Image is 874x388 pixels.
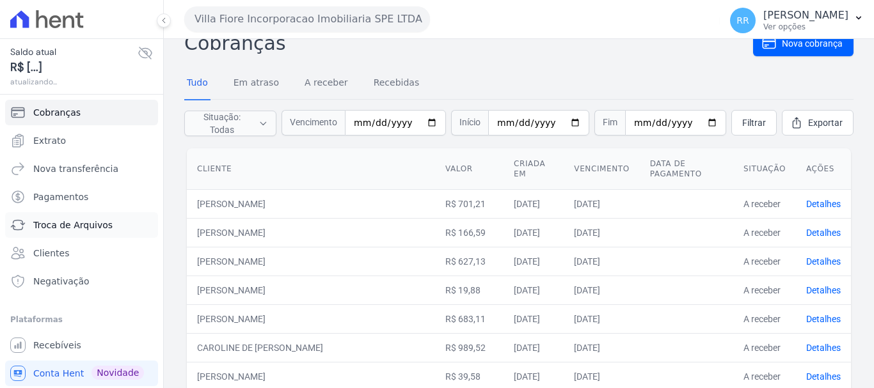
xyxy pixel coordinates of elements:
td: A receber [733,247,796,275]
th: Situação [733,148,796,190]
td: [DATE] [504,218,564,247]
span: Recebíveis [33,339,81,352]
a: Troca de Arquivos [5,212,158,238]
a: Detalhes [806,256,841,267]
td: [DATE] [504,275,564,304]
button: Villa Fiore Incorporacao Imobiliaria SPE LTDA [184,6,430,32]
td: [DATE] [504,333,564,362]
span: Vencimento [282,110,345,136]
th: Vencimento [564,148,639,190]
span: RR [736,16,749,25]
span: R$ [...] [10,59,138,76]
td: [PERSON_NAME] [187,304,435,333]
button: RR [PERSON_NAME] Ver opções [720,3,874,38]
span: Cobranças [33,106,81,119]
a: Detalhes [806,343,841,353]
td: A receber [733,304,796,333]
a: Nova transferência [5,156,158,182]
a: Recebíveis [5,332,158,358]
span: Conta Hent [33,367,84,380]
a: Filtrar [731,110,777,136]
a: Exportar [782,110,854,136]
span: Pagamentos [33,190,88,203]
td: R$ 701,21 [435,189,504,218]
th: Cliente [187,148,435,190]
td: [DATE] [564,189,639,218]
div: Plataformas [10,312,153,327]
span: Situação: Todas [193,111,251,136]
p: Ver opções [763,22,848,32]
p: [PERSON_NAME] [763,9,848,22]
a: Detalhes [806,371,841,382]
td: [DATE] [504,304,564,333]
td: A receber [733,218,796,247]
a: Pagamentos [5,184,158,210]
span: Fim [594,110,625,136]
h2: Cobranças [184,29,753,58]
td: [PERSON_NAME] [187,189,435,218]
th: Criada em [504,148,564,190]
button: Situação: Todas [184,111,276,136]
td: R$ 683,11 [435,304,504,333]
a: Conta Hent Novidade [5,361,158,386]
a: Nova cobrança [753,31,854,56]
a: Recebidas [371,67,422,100]
td: [DATE] [564,247,639,275]
a: A receber [302,67,351,100]
span: Novidade [91,366,144,380]
td: A receber [733,275,796,304]
td: [DATE] [564,333,639,362]
span: atualizando... [10,76,138,88]
td: A receber [733,333,796,362]
td: A receber [733,189,796,218]
td: [DATE] [504,247,564,275]
a: Negativação [5,268,158,294]
td: R$ 19,88 [435,275,504,304]
td: R$ 989,52 [435,333,504,362]
span: Início [451,110,488,136]
span: Nova transferência [33,162,118,175]
td: [DATE] [564,218,639,247]
span: Saldo atual [10,45,138,59]
span: Clientes [33,247,69,260]
a: Detalhes [806,199,841,209]
span: Troca de Arquivos [33,219,113,231]
a: Detalhes [806,228,841,238]
td: R$ 627,13 [435,247,504,275]
td: [DATE] [564,275,639,304]
span: Filtrar [742,116,766,129]
td: [PERSON_NAME] [187,218,435,247]
td: R$ 166,59 [435,218,504,247]
td: [DATE] [504,189,564,218]
a: Em atraso [231,67,282,100]
a: Detalhes [806,285,841,295]
span: Negativação [33,275,90,288]
a: Clientes [5,240,158,266]
th: Valor [435,148,504,190]
td: [PERSON_NAME] [187,275,435,304]
td: [DATE] [564,304,639,333]
span: Exportar [808,116,843,129]
a: Extrato [5,128,158,153]
span: Nova cobrança [782,37,843,50]
td: CAROLINE DE [PERSON_NAME] [187,333,435,362]
td: [PERSON_NAME] [187,247,435,275]
a: Detalhes [806,314,841,324]
a: Cobranças [5,100,158,125]
a: Tudo [184,67,211,100]
th: Ações [796,148,851,190]
span: Extrato [33,134,66,147]
th: Data de pagamento [640,148,733,190]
